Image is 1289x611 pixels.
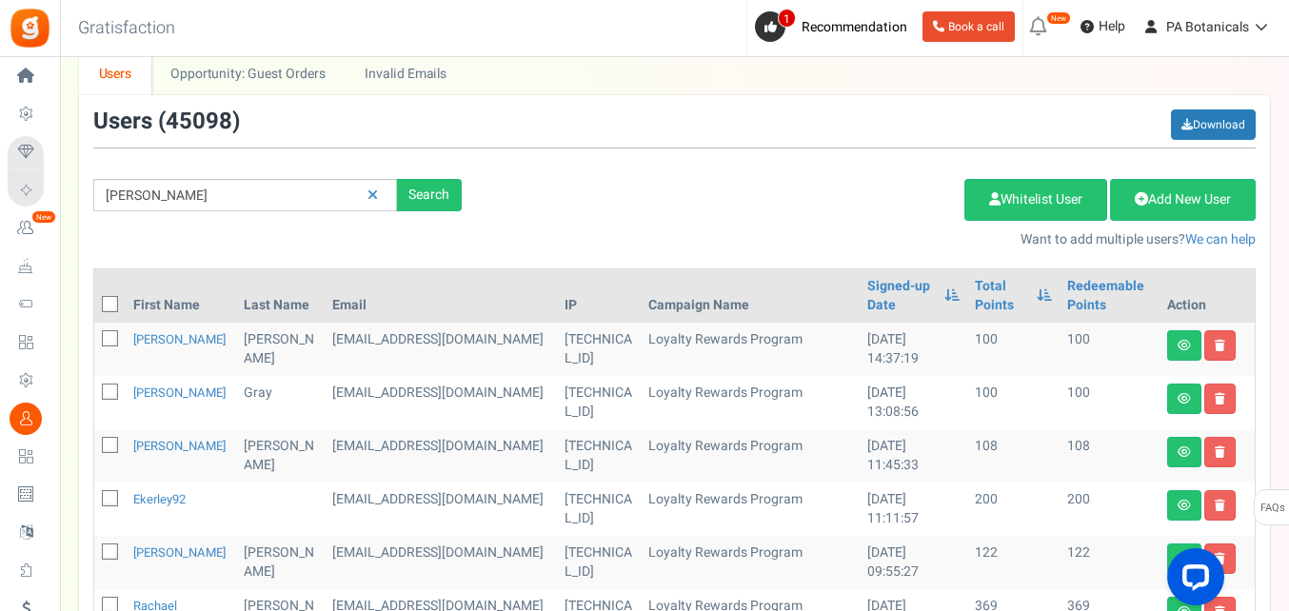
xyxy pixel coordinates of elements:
[557,536,642,589] td: [TECHNICAL_ID]
[1215,340,1225,351] i: Delete user
[641,483,860,536] td: Loyalty Rewards Program
[325,429,557,483] td: customer
[557,429,642,483] td: [TECHNICAL_ID]
[1215,393,1225,404] i: Delete user
[1171,109,1256,140] a: Download
[1178,393,1191,404] i: View details
[236,323,325,376] td: [PERSON_NAME]
[860,323,966,376] td: [DATE] 14:37:19
[922,11,1015,42] a: Book a call
[1259,490,1285,526] span: FAQs
[860,536,966,589] td: [DATE] 09:55:27
[1166,17,1249,37] span: PA Botanicals
[860,429,966,483] td: [DATE] 11:45:33
[778,9,796,28] span: 1
[1178,500,1191,511] i: View details
[1094,17,1125,36] span: Help
[802,17,907,37] span: Recommendation
[967,483,1060,536] td: 200
[1185,229,1256,249] a: We can help
[1060,429,1160,483] td: 108
[133,330,226,348] a: [PERSON_NAME]
[236,429,325,483] td: [PERSON_NAME]
[1178,340,1191,351] i: View details
[358,179,387,212] a: Reset
[1160,269,1255,323] th: Action
[1110,179,1256,221] a: Add New User
[967,323,1060,376] td: 100
[1046,11,1071,25] em: New
[557,269,642,323] th: IP
[1060,323,1160,376] td: 100
[641,376,860,429] td: Loyalty Rewards Program
[975,277,1027,315] a: Total Points
[133,384,226,402] a: [PERSON_NAME]
[1178,446,1191,458] i: View details
[79,52,151,95] a: Users
[1067,277,1152,315] a: Redeemable Points
[641,269,860,323] th: Campaign Name
[57,10,196,48] h3: Gratisfaction
[325,323,557,376] td: customer
[641,536,860,589] td: Loyalty Rewards Program
[557,376,642,429] td: [TECHNICAL_ID]
[31,210,56,224] em: New
[151,52,345,95] a: Opportunity: Guest Orders
[1073,11,1133,42] a: Help
[860,483,966,536] td: [DATE] 11:11:57
[133,543,226,562] a: [PERSON_NAME]
[755,11,915,42] a: 1 Recommendation
[126,269,236,323] th: First Name
[1215,446,1225,458] i: Delete user
[1060,536,1160,589] td: 122
[346,52,466,95] a: Invalid Emails
[641,429,860,483] td: Loyalty Rewards Program
[8,212,51,245] a: New
[325,269,557,323] th: Email
[93,109,240,134] h3: Users ( )
[236,269,325,323] th: Last Name
[557,323,642,376] td: [TECHNICAL_ID]
[490,230,1256,249] p: Want to add multiple users?
[133,490,186,508] a: ekerley92
[967,429,1060,483] td: 108
[325,536,557,589] td: customer
[236,376,325,429] td: Gray
[325,376,557,429] td: customer
[1060,483,1160,536] td: 200
[325,483,557,536] td: customer
[1060,376,1160,429] td: 100
[166,105,232,138] span: 45098
[860,376,966,429] td: [DATE] 13:08:56
[967,536,1060,589] td: 122
[967,376,1060,429] td: 100
[133,437,226,455] a: [PERSON_NAME]
[557,483,642,536] td: [TECHNICAL_ID]
[236,536,325,589] td: [PERSON_NAME]
[867,277,934,315] a: Signed-up Date
[964,179,1107,221] a: Whitelist User
[1215,500,1225,511] i: Delete user
[9,7,51,49] img: Gratisfaction
[397,179,462,211] div: Search
[641,323,860,376] td: Loyalty Rewards Program
[93,179,397,211] input: Search by email or name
